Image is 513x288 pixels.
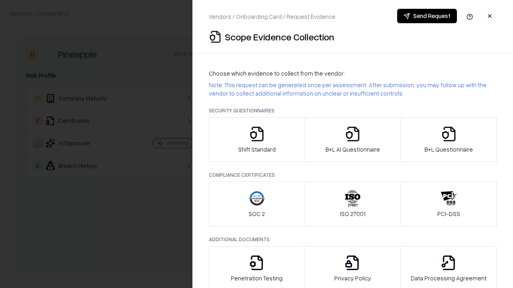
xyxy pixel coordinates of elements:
button: Send Request [397,9,457,23]
p: Compliance Certificates [209,172,497,178]
button: B+L AI Questionnaire [305,117,401,162]
p: Penetration Testing [231,274,283,282]
p: Vendors / Onboarding Card / Request Evidence [209,12,335,21]
button: Shift Standard [209,117,305,162]
p: Security Questionnaires [209,107,497,114]
button: ISO 27001 [305,182,401,226]
p: Privacy Policy [334,274,371,282]
button: B+L Questionnaire [400,117,497,162]
p: Note: This request can be generated once per assessment. After submission, you may follow up with... [209,81,497,98]
p: Choose which evidence to collect from the vendor: [209,69,497,78]
p: Additional Documents [209,236,497,243]
button: SOC 2 [209,182,305,226]
p: B+L AI Questionnaire [325,145,380,154]
p: B+L Questionnaire [424,145,473,154]
p: PCI-DSS [437,210,460,218]
button: PCI-DSS [400,182,497,226]
p: SOC 2 [248,210,265,218]
p: Shift Standard [238,145,276,154]
p: Data Processing Agreement [411,274,487,282]
p: ISO 27001 [340,210,366,218]
p: Scope Evidence Collection [225,30,334,43]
